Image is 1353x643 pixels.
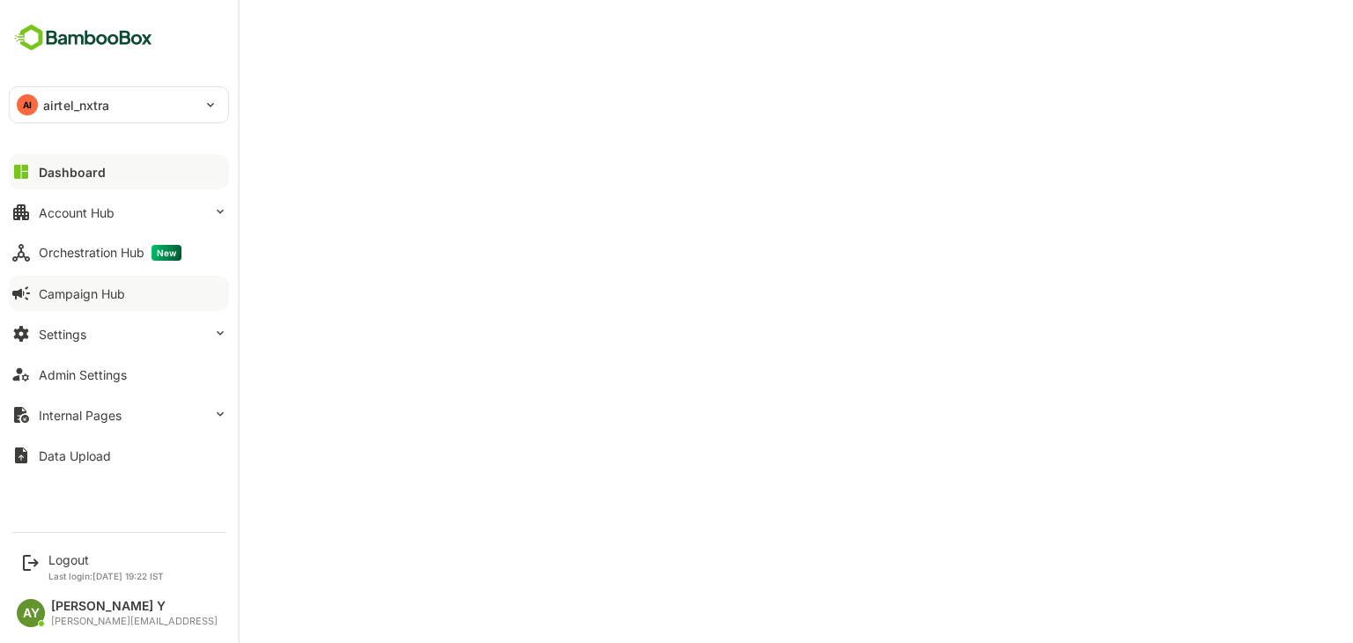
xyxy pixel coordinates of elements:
div: Orchestration Hub [39,245,181,261]
div: Account Hub [39,205,115,220]
div: Settings [39,327,86,342]
span: New [152,245,181,261]
div: AY [17,599,45,627]
div: [PERSON_NAME] Y [51,599,218,614]
button: Account Hub [9,195,229,230]
img: BambooboxFullLogoMark.5f36c76dfaba33ec1ec1367b70bb1252.svg [9,21,158,55]
button: Data Upload [9,438,229,473]
button: Internal Pages [9,397,229,432]
button: Admin Settings [9,357,229,392]
button: Orchestration HubNew [9,235,229,270]
p: airtel_nxtra [43,96,110,115]
button: Campaign Hub [9,276,229,311]
div: [PERSON_NAME][EMAIL_ADDRESS] [51,616,218,627]
div: Internal Pages [39,408,122,423]
div: Data Upload [39,448,111,463]
p: Last login: [DATE] 19:22 IST [48,571,164,581]
button: Dashboard [9,154,229,189]
div: Dashboard [39,165,106,180]
div: AI [17,94,38,115]
div: Campaign Hub [39,286,125,301]
div: Admin Settings [39,367,127,382]
button: Settings [9,316,229,351]
div: Logout [48,552,164,567]
div: AIairtel_nxtra [10,87,228,122]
